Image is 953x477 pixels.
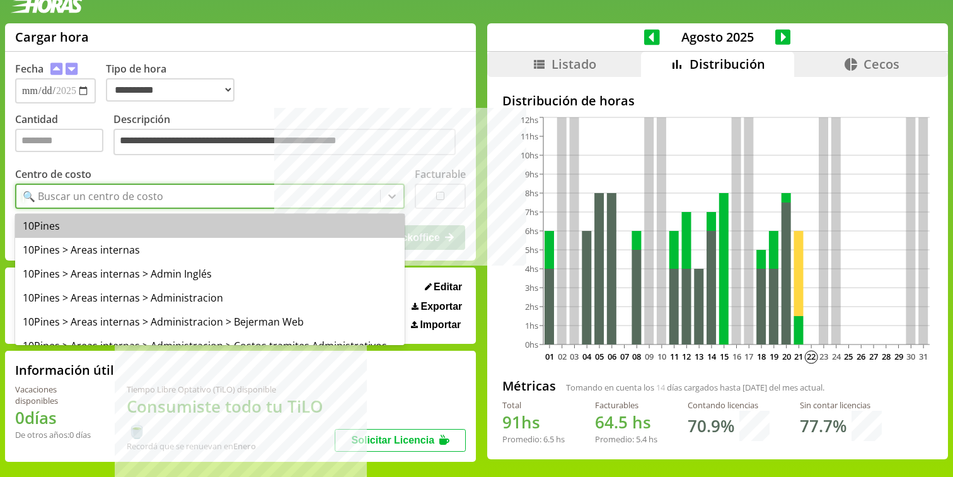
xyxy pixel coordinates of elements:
[525,339,538,350] tspan: 0hs
[113,129,456,155] textarea: Descripción
[502,377,556,394] h2: Métricas
[502,433,565,445] div: Promedio: hs
[15,167,91,181] label: Centro de costo
[525,168,538,180] tspan: 9hs
[744,351,753,362] text: 17
[525,263,538,274] tspan: 4hs
[832,351,841,362] text: 24
[525,282,538,293] tspan: 3hs
[525,206,538,218] tspan: 7hs
[682,351,691,362] text: 12
[525,225,538,237] tspan: 6hs
[502,92,933,109] h2: Distribución de horas
[434,281,462,293] span: Editar
[352,435,435,445] span: Solicitar Licencia
[757,351,766,362] text: 18
[552,56,596,73] span: Listado
[15,334,405,358] div: 10Pines > Areas internas > Administracion > Costos tramites Administrativos
[421,281,466,293] button: Editar
[233,440,256,452] b: Enero
[794,351,803,362] text: 21
[582,351,592,362] text: 04
[15,238,405,262] div: 10Pines > Areas internas
[113,112,466,158] label: Descripción
[660,28,775,45] span: Agosto 2025
[670,351,679,362] text: 11
[15,62,43,76] label: Fecha
[690,56,765,73] span: Distribución
[525,320,538,331] tspan: 1hs
[335,429,466,452] button: Solicitar Licencia
[608,351,616,362] text: 06
[595,399,657,411] div: Facturables
[23,189,163,203] div: 🔍 Buscar un centro de costo
[420,319,461,331] span: Importar
[863,56,899,73] span: Cecos
[732,351,741,362] text: 16
[620,351,628,362] text: 07
[882,351,891,362] text: 28
[15,362,114,379] h2: Información útil
[525,187,538,199] tspan: 8hs
[807,351,816,362] text: 22
[720,351,729,362] text: 15
[15,406,96,429] h1: 0 días
[15,310,405,334] div: 10Pines > Areas internas > Administracion > Bejerman Web
[595,411,628,433] span: 64.5
[800,399,882,411] div: Sin contar licencias
[695,351,703,362] text: 13
[421,301,463,312] span: Exportar
[127,384,335,395] div: Tiempo Libre Optativo (TiLO) disponible
[525,301,538,312] tspan: 2hs
[408,300,466,313] button: Exportar
[869,351,878,362] text: 27
[819,351,828,362] text: 23
[636,433,647,445] span: 5.4
[657,351,666,362] text: 10
[645,351,654,362] text: 09
[15,28,89,45] h1: Cargar hora
[106,62,245,103] label: Tipo de hora
[15,214,405,238] div: 10Pines
[857,351,865,362] text: 26
[502,411,521,433] span: 91
[632,351,641,362] text: 08
[770,351,778,362] text: 19
[543,433,554,445] span: 6.5
[782,351,791,362] text: 20
[656,382,665,393] span: 14
[15,129,103,152] input: Cantidad
[595,411,657,433] h1: hs
[707,351,717,362] text: 14
[844,351,853,362] text: 25
[525,244,538,256] tspan: 5hs
[566,382,824,393] span: Tomando en cuenta los días cargados hasta [DATE] del mes actual.
[688,399,770,411] div: Contando licencias
[570,351,579,362] text: 03
[545,351,554,362] text: 01
[127,440,335,452] div: Recordá que se renuevan en
[502,399,565,411] div: Total
[595,351,604,362] text: 05
[906,351,915,362] text: 30
[502,411,565,433] h1: hs
[894,351,903,362] text: 29
[106,78,234,102] select: Tipo de hora
[415,167,466,181] label: Facturable
[558,351,567,362] text: 02
[800,415,846,437] h1: 77.7 %
[15,429,96,440] div: De otros años: 0 días
[127,395,335,440] h1: Consumiste todo tu TiLO 🍵
[15,286,405,310] div: 10Pines > Areas internas > Administracion
[521,114,538,126] tspan: 12hs
[919,351,928,362] text: 31
[15,262,405,286] div: 10Pines > Areas internas > Admin Inglés
[688,415,734,437] h1: 70.9 %
[595,433,657,445] div: Promedio: hs
[521,131,538,142] tspan: 11hs
[15,384,96,406] div: Vacaciones disponibles
[521,150,538,161] tspan: 10hs
[15,112,113,158] label: Cantidad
